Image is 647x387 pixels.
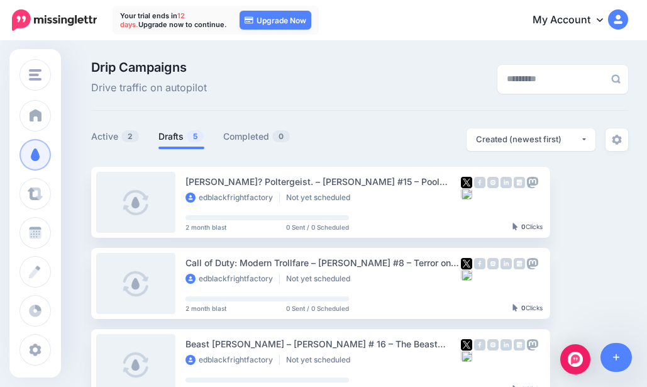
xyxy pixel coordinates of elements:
img: twitter-square.png [461,258,472,269]
div: Created (newest first) [476,133,580,145]
span: 2 [121,130,139,142]
img: mastodon-grey-square.png [527,339,538,351]
li: Not yet scheduled [286,355,357,365]
li: edblackfrightfactory [185,355,280,365]
span: Drip Campaigns [91,61,207,74]
span: 5 [187,130,204,142]
img: google_business-grey-square.png [514,258,525,269]
a: Completed0 [223,129,290,144]
div: Call of Duty: Modern Trollfare – [PERSON_NAME] #8 – Terror on Troll Mountain [185,255,461,270]
img: bluesky-grey-square.png [461,351,472,362]
span: 2 month blast [185,224,226,230]
li: edblackfrightfactory [185,274,280,284]
img: twitter-square.png [461,177,472,188]
span: 2 month blast [185,305,226,311]
img: mastodon-grey-square.png [527,258,538,269]
img: instagram-grey-square.png [487,339,499,351]
img: settings-grey.png [612,135,622,145]
img: linkedin-grey-square.png [500,177,512,188]
li: Not yet scheduled [286,274,357,284]
li: edblackfrightfactory [185,193,280,203]
img: facebook-grey-square.png [474,339,485,351]
img: menu.png [29,69,41,81]
img: facebook-grey-square.png [474,177,485,188]
img: google_business-grey-square.png [514,339,525,351]
div: Clicks [512,305,543,312]
span: 12 days. [120,11,185,29]
img: Missinglettr [12,9,97,31]
img: instagram-grey-square.png [487,177,499,188]
a: My Account [520,5,628,36]
img: linkedin-grey-square.png [500,258,512,269]
img: pointer-grey-darker.png [512,304,518,311]
span: 0 [272,130,290,142]
b: 0 [521,304,526,311]
a: Drafts5 [158,129,204,144]
img: instagram-grey-square.png [487,258,499,269]
a: Active2 [91,129,140,144]
li: Not yet scheduled [286,193,357,203]
img: search-grey-6.png [611,74,621,84]
p: Your trial ends in Upgrade now to continue. [120,11,227,29]
img: mastodon-grey-square.png [527,177,538,188]
span: 0 Sent / 0 Scheduled [286,224,349,230]
span: 0 Sent / 0 Scheduled [286,305,349,311]
div: Open Intercom Messenger [560,344,590,374]
div: Beast [PERSON_NAME] – [PERSON_NAME] # 16 – The Beast Beneath the Boardwalk [185,337,461,351]
img: bluesky-grey-square.png [461,188,472,199]
b: 0 [521,223,526,230]
img: google_business-grey-square.png [514,177,525,188]
img: bluesky-grey-square.png [461,269,472,281]
a: Upgrade Now [240,11,311,30]
img: twitter-square.png [461,339,472,351]
img: linkedin-grey-square.png [500,339,512,351]
div: Clicks [512,223,543,231]
button: Created (newest first) [467,128,595,151]
div: [PERSON_NAME]? Poltergeist. – [PERSON_NAME] #15 – Pool Ghoul [185,174,461,189]
span: Drive traffic on autopilot [91,80,207,96]
img: pointer-grey-darker.png [512,223,518,230]
img: facebook-grey-square.png [474,258,485,269]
